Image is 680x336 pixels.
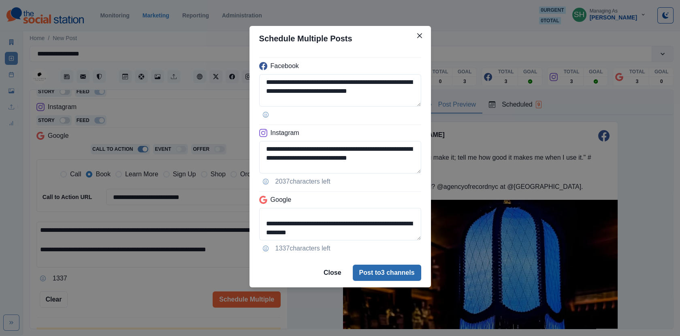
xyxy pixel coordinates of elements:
p: 1337 characters left [275,244,330,253]
button: Opens Emoji Picker [259,242,272,255]
p: Google [271,195,292,205]
p: Instagram [271,128,299,138]
header: Schedule Multiple Posts [249,26,431,51]
p: 2037 characters left [275,177,330,186]
button: Close [317,265,348,281]
button: Post to3 channels [353,265,421,281]
p: Facebook [271,61,299,71]
button: Opens Emoji Picker [259,175,272,188]
button: Opens Emoji Picker [259,108,272,121]
button: Close [413,29,426,42]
